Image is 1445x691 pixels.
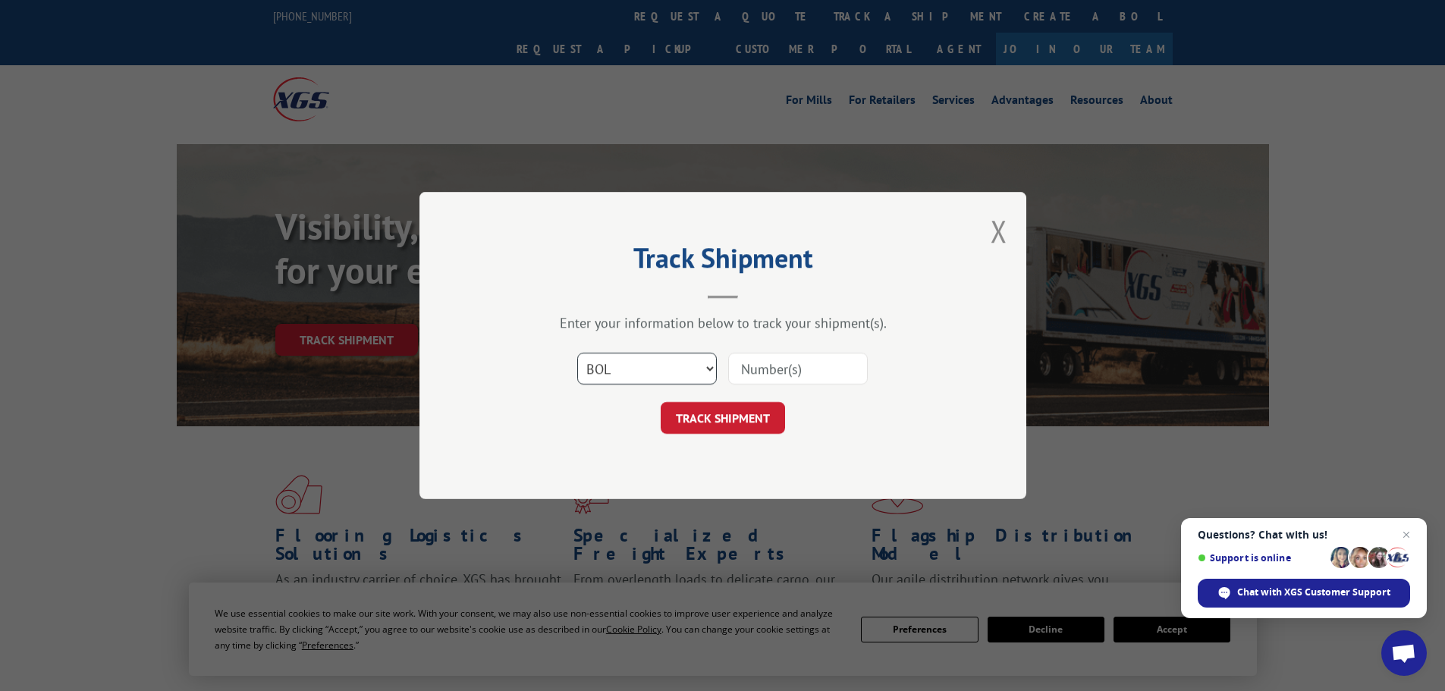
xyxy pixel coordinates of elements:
[495,314,950,331] div: Enter your information below to track your shipment(s).
[728,353,868,385] input: Number(s)
[1198,529,1410,541] span: Questions? Chat with us!
[1381,630,1427,676] div: Open chat
[991,211,1007,251] button: Close modal
[495,247,950,276] h2: Track Shipment
[1397,526,1415,544] span: Close chat
[1237,586,1390,599] span: Chat with XGS Customer Support
[1198,579,1410,608] div: Chat with XGS Customer Support
[1198,552,1325,564] span: Support is online
[661,402,785,434] button: TRACK SHIPMENT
